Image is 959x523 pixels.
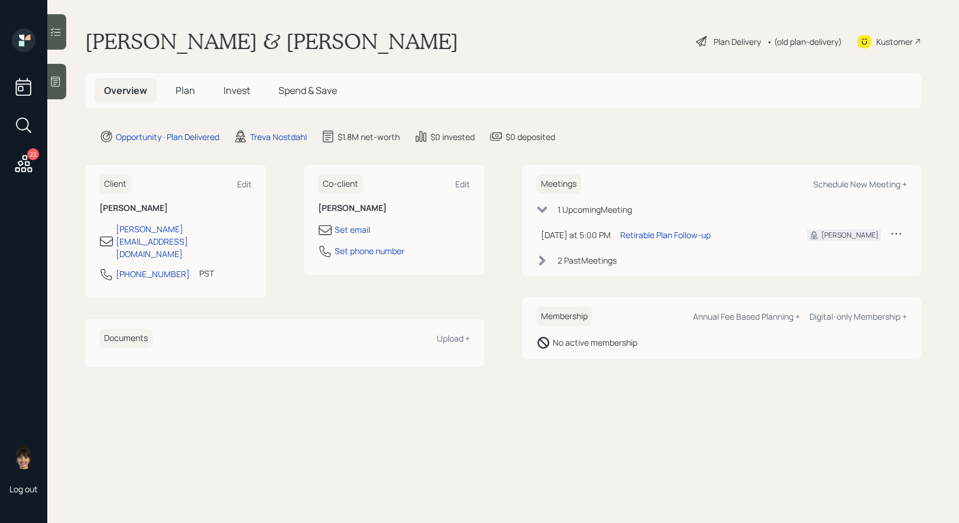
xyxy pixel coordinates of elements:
[27,148,39,160] div: 22
[536,174,581,194] h6: Meetings
[809,311,907,322] div: Digital-only Membership +
[767,35,842,48] div: • (old plan-delivery)
[335,223,370,236] div: Set email
[176,84,195,97] span: Plan
[116,223,252,260] div: [PERSON_NAME][EMAIL_ADDRESS][DOMAIN_NAME]
[821,230,879,241] div: [PERSON_NAME]
[318,174,363,194] h6: Co-client
[116,131,219,143] div: Opportunity · Plan Delivered
[693,311,800,322] div: Annual Fee Based Planning +
[104,84,147,97] span: Overview
[876,35,913,48] div: Kustomer
[506,131,555,143] div: $0 deposited
[338,131,400,143] div: $1.8M net-worth
[99,174,131,194] h6: Client
[250,131,307,143] div: Treva Nostdahl
[430,131,475,143] div: $0 invested
[237,178,252,190] div: Edit
[99,203,252,213] h6: [PERSON_NAME]
[12,446,35,469] img: treva-nostdahl-headshot.png
[116,268,190,280] div: [PHONE_NUMBER]
[455,178,470,190] div: Edit
[620,229,711,241] div: Retirable Plan Follow-up
[536,307,592,326] h6: Membership
[278,84,337,97] span: Spend & Save
[223,84,250,97] span: Invest
[541,229,611,241] div: [DATE] at 5:00 PM
[199,267,214,280] div: PST
[553,336,637,349] div: No active membership
[558,254,617,267] div: 2 Past Meeting s
[714,35,761,48] div: Plan Delivery
[437,333,470,344] div: Upload +
[99,329,153,348] h6: Documents
[85,28,458,54] h1: [PERSON_NAME] & [PERSON_NAME]
[318,203,471,213] h6: [PERSON_NAME]
[335,245,404,257] div: Set phone number
[558,203,632,216] div: 1 Upcoming Meeting
[813,178,907,190] div: Schedule New Meeting +
[9,483,38,495] div: Log out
